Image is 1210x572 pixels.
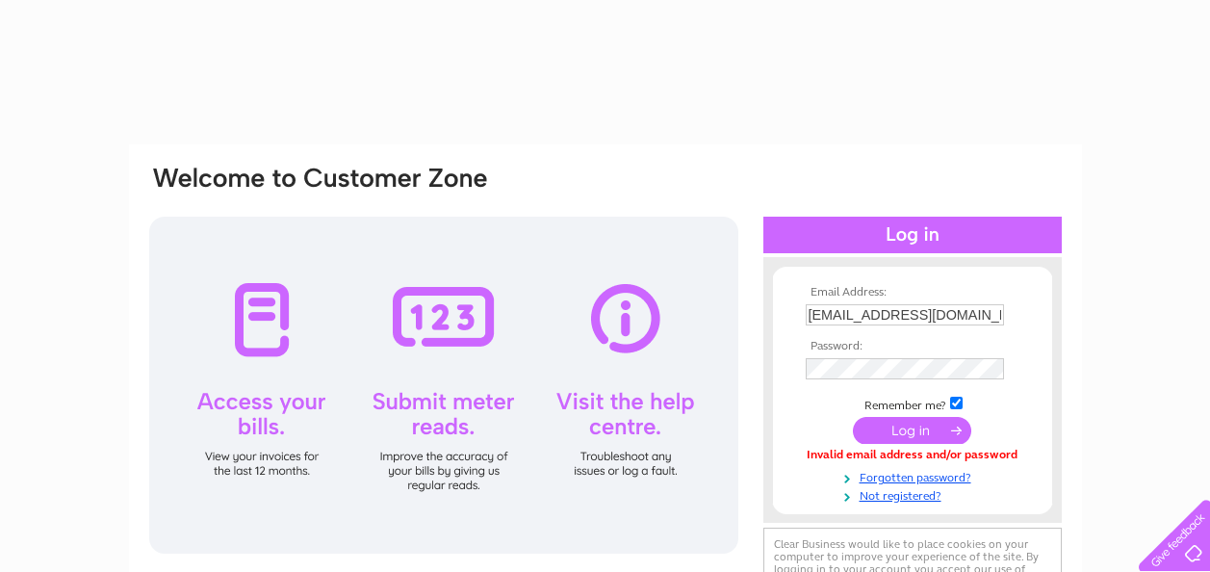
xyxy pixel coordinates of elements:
a: Not registered? [806,485,1024,504]
th: Email Address: [801,286,1024,299]
th: Password: [801,340,1024,353]
input: Submit [853,417,971,444]
div: Invalid email address and/or password [806,449,1019,462]
td: Remember me? [801,394,1024,413]
a: Forgotten password? [806,467,1024,485]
